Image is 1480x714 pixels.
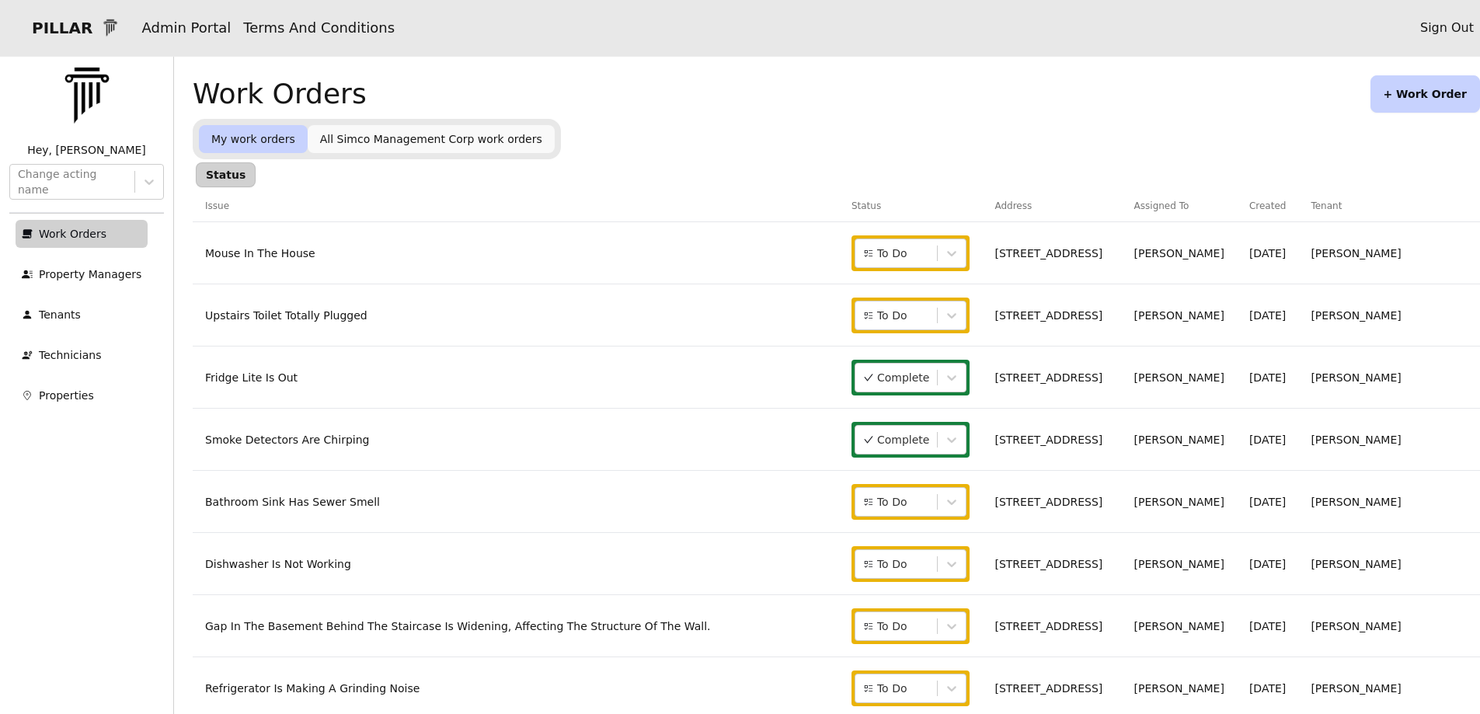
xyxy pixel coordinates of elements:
[205,247,315,259] a: Mouse In The House
[1134,496,1224,508] a: [PERSON_NAME]
[1134,434,1224,446] a: [PERSON_NAME]
[6,9,135,47] a: PILLAR
[1311,558,1401,570] a: [PERSON_NAME]
[16,220,148,248] a: Work Orders
[205,620,711,632] a: Gap In The Basement Behind The Staircase Is Widening, Affecting The Structure Of The Wall.
[994,682,1102,695] a: [STREET_ADDRESS]
[19,17,92,39] p: PILLAR
[1249,371,1286,384] a: [DATE]
[1311,496,1401,508] a: [PERSON_NAME]
[205,558,351,570] a: Dishwasher Is Not Working
[1311,247,1401,259] a: [PERSON_NAME]
[994,434,1102,446] a: [STREET_ADDRESS]
[196,162,256,187] div: Status
[839,190,982,222] th: Status
[1249,496,1286,508] a: [DATE]
[994,247,1102,259] a: [STREET_ADDRESS]
[199,125,308,153] a: My work orders
[308,125,555,153] a: All Simco Management Corp work orders
[1134,682,1224,695] a: [PERSON_NAME]
[994,620,1102,632] a: [STREET_ADDRESS]
[1311,434,1401,446] a: [PERSON_NAME]
[1122,190,1237,222] th: Assigned To
[1249,682,1286,695] a: [DATE]
[16,260,148,288] a: Property Managers
[18,166,127,197] div: Change acting name
[982,190,1121,222] th: Address
[1249,434,1286,446] a: [DATE]
[1134,309,1224,322] a: [PERSON_NAME]
[1237,190,1299,222] th: Created
[141,19,231,36] a: Admin Portal
[1311,620,1401,632] a: [PERSON_NAME]
[1311,309,1401,322] a: [PERSON_NAME]
[9,142,164,158] p: Hey, [PERSON_NAME]
[99,16,122,40] img: 1
[205,496,380,508] a: Bathroom Sink Has Sewer Smell
[1134,371,1224,384] a: [PERSON_NAME]
[39,388,94,403] p: Properties
[48,57,126,134] img: PILLAR
[205,682,420,695] a: Refrigerator Is Making A Grinding Noise
[994,371,1102,384] a: [STREET_ADDRESS]
[193,78,367,110] h1: Work Orders
[1134,247,1224,259] a: [PERSON_NAME]
[1249,309,1286,322] a: [DATE]
[39,226,106,242] p: Work Orders
[16,341,148,369] a: Technicians
[243,19,395,36] a: Terms And Conditions
[1420,19,1474,37] a: Sign Out
[1249,558,1286,570] a: [DATE]
[39,266,141,282] p: Property Managers
[994,496,1102,508] a: [STREET_ADDRESS]
[1134,558,1224,570] a: [PERSON_NAME]
[1311,371,1401,384] a: [PERSON_NAME]
[205,371,298,384] a: Fridge Lite Is Out
[1249,620,1286,632] a: [DATE]
[39,307,81,322] p: Tenants
[994,558,1102,570] a: [STREET_ADDRESS]
[1298,190,1480,222] th: Tenant
[1370,75,1480,113] button: + Work Order
[205,309,367,322] a: Upstairs Toilet Totally Plugged
[205,434,369,446] a: Smoke Detectors Are Chirping
[39,347,101,363] p: Technicians
[16,301,148,329] a: Tenants
[994,309,1102,322] a: [STREET_ADDRESS]
[16,381,148,409] a: Properties
[193,190,839,222] th: Issue
[1249,247,1286,259] a: [DATE]
[1311,682,1401,695] a: [PERSON_NAME]
[1134,620,1224,632] a: [PERSON_NAME]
